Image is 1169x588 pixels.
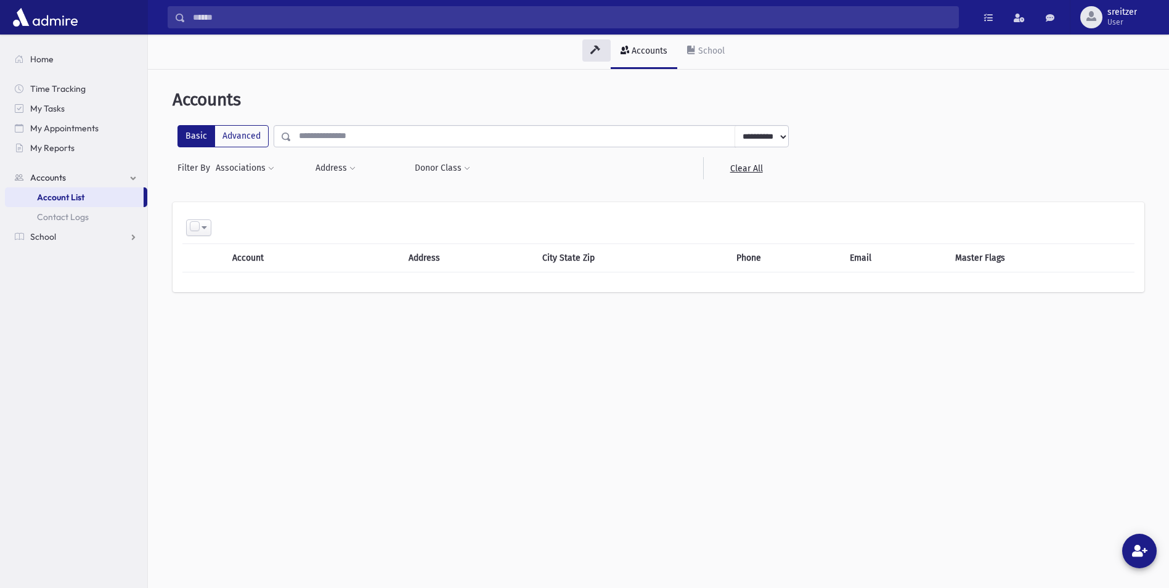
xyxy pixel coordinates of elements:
th: Master Flags [948,243,1134,272]
button: Donor Class [414,157,471,179]
a: Home [5,49,147,69]
label: Advanced [214,125,269,147]
span: Accounts [30,172,66,183]
span: My Reports [30,142,75,153]
img: AdmirePro [10,5,81,30]
a: School [5,227,147,247]
span: User [1107,17,1137,27]
a: My Appointments [5,118,147,138]
a: My Reports [5,138,147,158]
span: Time Tracking [30,83,86,94]
a: Accounts [5,168,147,187]
span: Home [30,54,54,65]
button: Address [315,157,356,179]
input: Search [185,6,958,28]
a: Time Tracking [5,79,147,99]
span: My Tasks [30,103,65,114]
span: Contact Logs [37,211,89,223]
div: FilterModes [177,125,269,147]
span: Filter By [177,161,215,174]
a: Accounts [611,35,677,69]
button: Associations [215,157,275,179]
div: Accounts [629,46,667,56]
span: My Appointments [30,123,99,134]
span: Accounts [173,89,241,110]
span: sreitzer [1107,7,1137,17]
a: Account List [5,187,144,207]
a: School [677,35,735,69]
th: Phone [729,243,843,272]
th: City State Zip [535,243,729,272]
span: Account List [37,192,84,203]
th: Email [842,243,947,272]
a: Contact Logs [5,207,147,227]
div: School [696,46,725,56]
label: Basic [177,125,215,147]
a: Clear All [703,157,789,179]
span: School [30,231,56,242]
th: Account [225,243,359,272]
th: Address [401,243,535,272]
a: My Tasks [5,99,147,118]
